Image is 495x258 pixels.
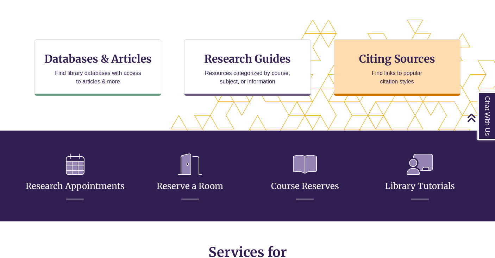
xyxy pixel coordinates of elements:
[190,52,305,65] h3: Research Guides
[334,39,460,96] a: Citing Sources Find links to popular citation styles
[363,69,431,86] p: Find links to popular citation styles
[184,39,311,96] a: Research Guides Resources categorized by course, subject, or information
[271,164,339,191] a: Course Reserves
[354,52,440,65] h3: Citing Sources
[40,52,155,65] h3: Databases & Articles
[202,69,294,86] p: Resources categorized by course, subject, or information
[52,69,144,86] p: Find library databases with access to articles & more
[467,113,493,122] a: Back to Top
[157,164,223,191] a: Reserve a Room
[26,164,125,191] a: Research Appointments
[385,164,455,191] a: Library Tutorials
[35,39,161,96] a: Databases & Articles Find library databases with access to articles & more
